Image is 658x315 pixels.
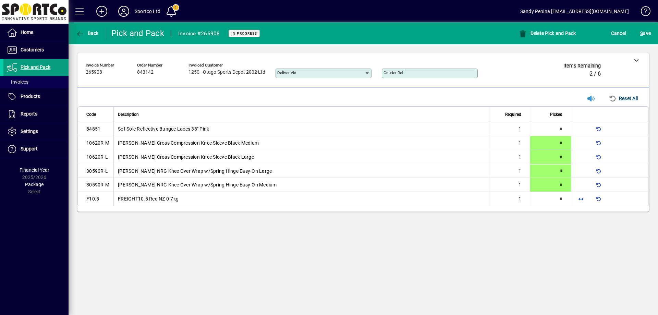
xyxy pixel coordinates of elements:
[505,111,521,118] span: Required
[113,136,489,150] td: [PERSON_NAME] Cross Compression Knee Sleeve Black Medium
[589,71,601,77] span: 2 / 6
[3,76,69,88] a: Invoices
[3,141,69,158] a: Support
[489,150,530,164] td: 1
[611,28,626,39] span: Cancel
[21,94,40,99] span: Products
[21,29,33,35] span: Home
[69,27,106,39] app-page-header-button: Back
[489,136,530,150] td: 1
[113,178,489,192] td: [PERSON_NAME] NRG Knee Over Wrap w/Spring Hinge Easy-On Medium
[638,27,653,39] button: Save
[137,70,154,75] span: 843142
[113,192,489,206] td: FREIGHT10.5 Red NZ 0-7kg
[21,64,50,70] span: Pick and Pack
[3,123,69,140] a: Settings
[113,150,489,164] td: [PERSON_NAME] Cross Compression Knee Sleeve Black Large
[383,70,403,75] mat-label: Courier Ref
[86,111,96,118] span: Code
[111,28,164,39] div: Pick and Pack
[3,41,69,59] a: Customers
[91,5,113,17] button: Add
[76,31,99,36] span: Back
[636,1,649,24] a: Knowledge Base
[118,111,139,118] span: Description
[86,70,102,75] span: 265908
[25,182,44,187] span: Package
[21,146,38,152] span: Support
[277,70,296,75] mat-label: Deliver via
[113,5,135,17] button: Profile
[231,31,257,36] span: In Progress
[7,79,28,85] span: Invoices
[21,111,37,117] span: Reports
[78,164,113,178] td: 30590R-L
[21,129,38,134] span: Settings
[489,192,530,206] td: 1
[609,93,638,104] span: Reset All
[3,24,69,41] a: Home
[640,31,643,36] span: S
[489,178,530,192] td: 1
[113,164,489,178] td: [PERSON_NAME] NRG Knee Over Wrap w/Spring Hinge Easy-On Large
[78,150,113,164] td: 10620R-L
[520,6,629,17] div: Sandy Penina [EMAIL_ADDRESS][DOMAIN_NAME]
[489,164,530,178] td: 1
[78,122,113,136] td: 84851
[3,106,69,123] a: Reports
[3,88,69,105] a: Products
[113,122,489,136] td: Sof Sole Reflective Bungee Laces 38" Pink
[517,27,578,39] button: Delete Pick and Pack
[550,111,562,118] span: Picked
[640,28,651,39] span: ave
[78,192,113,206] td: F10.5
[135,6,160,17] div: Sportco Ltd
[78,178,113,192] td: 30590R-M
[609,27,628,39] button: Cancel
[606,92,641,105] button: Reset All
[178,28,220,39] div: Invoice #265908
[21,47,44,52] span: Customers
[489,122,530,136] td: 1
[74,27,100,39] button: Back
[188,70,265,75] span: 1250 - Otago Sports Depot 2002 Ltd
[519,31,576,36] span: Delete Pick and Pack
[78,136,113,150] td: 10620R-M
[20,167,49,173] span: Financial Year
